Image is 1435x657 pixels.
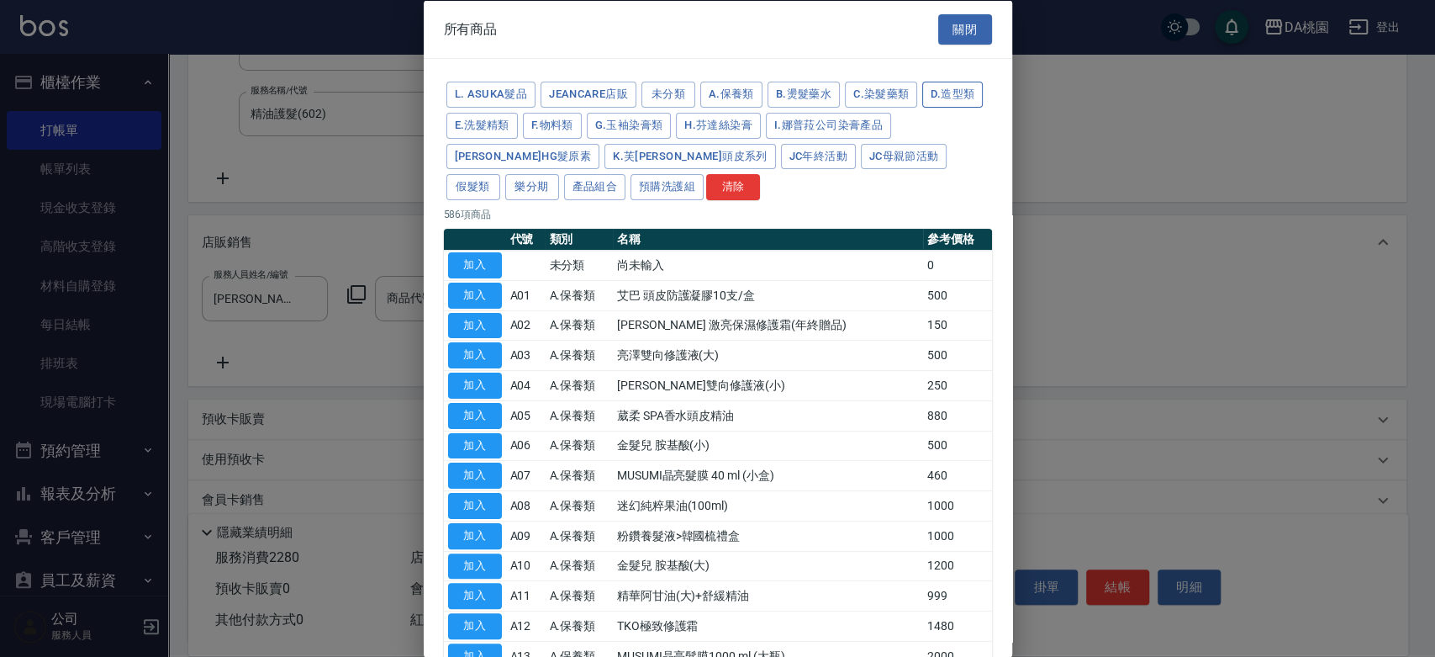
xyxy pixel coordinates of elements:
button: D.造型類 [922,82,983,108]
td: A.保養類 [545,340,612,370]
button: 加入 [448,342,502,368]
span: 所有商品 [444,20,498,37]
td: A09 [506,521,546,551]
button: 加入 [448,252,502,278]
th: 類別 [545,229,612,251]
td: 精華阿甘油(大)+舒緩精油 [613,580,923,611]
th: 參考價格 [923,229,992,251]
th: 代號 [506,229,546,251]
th: 名稱 [613,229,923,251]
button: 清除 [706,174,760,200]
td: 460 [923,460,992,490]
td: 1000 [923,490,992,521]
button: G.玉袖染膏類 [587,112,672,138]
td: 未分類 [545,250,612,280]
button: 加入 [448,402,502,428]
td: 250 [923,370,992,400]
td: A08 [506,490,546,521]
button: JC年終活動 [781,143,856,169]
button: 加入 [448,493,502,519]
td: 金髮兒 胺基酸(小) [613,431,923,461]
td: A03 [506,340,546,370]
button: 加入 [448,463,502,489]
button: E.洗髮精類 [446,112,518,138]
td: A07 [506,460,546,490]
button: 未分類 [641,82,695,108]
td: 150 [923,310,992,341]
td: 金髮兒 胺基酸(大) [613,551,923,581]
button: F.物料類 [523,112,582,138]
td: 尚未輸入 [613,250,923,280]
td: A.保養類 [545,490,612,521]
button: C.染髮藥類 [845,82,917,108]
td: 500 [923,280,992,310]
td: 1480 [923,611,992,641]
td: 亮澤雙向修護液(大) [613,340,923,370]
td: 500 [923,431,992,461]
button: 加入 [448,312,502,338]
button: 預購洗護組 [630,174,704,200]
td: A02 [506,310,546,341]
td: A.保養類 [545,611,612,641]
td: 艾巴 頭皮防護凝膠10支/盒 [613,280,923,310]
td: A.保養類 [545,431,612,461]
button: 加入 [448,522,502,548]
button: 加入 [448,282,502,308]
td: TKO極致修護霜 [613,611,923,641]
button: A.保養類 [700,82,762,108]
td: A.保養類 [545,280,612,310]
td: A12 [506,611,546,641]
td: A.保養類 [545,370,612,400]
button: 加入 [448,373,502,399]
td: 0 [923,250,992,280]
td: A.保養類 [545,551,612,581]
button: 關閉 [938,13,992,45]
p: 586 項商品 [444,207,992,222]
button: [PERSON_NAME]HG髮原素 [446,143,600,169]
td: A.保養類 [545,580,612,611]
td: A.保養類 [545,310,612,341]
td: A01 [506,280,546,310]
button: JeanCare店販 [541,82,636,108]
td: A.保養類 [545,400,612,431]
button: 加入 [448,613,502,639]
td: 迷幻純粹果油(100ml) [613,490,923,521]
td: 1000 [923,521,992,551]
td: A.保養類 [545,460,612,490]
td: [PERSON_NAME] 激亮保濕修護霜(年終贈品) [613,310,923,341]
td: 1200 [923,551,992,581]
button: 加入 [448,432,502,458]
td: A11 [506,580,546,611]
button: L. ASUKA髮品 [446,82,536,108]
button: 加入 [448,583,502,609]
td: A.保養類 [545,521,612,551]
td: 粉鑽養髮液>韓國梳禮盒 [613,521,923,551]
td: A10 [506,551,546,581]
td: A06 [506,431,546,461]
button: JC母親節活動 [861,143,947,169]
td: 880 [923,400,992,431]
button: 加入 [448,553,502,579]
td: 500 [923,340,992,370]
button: 產品組合 [564,174,626,200]
button: B.燙髮藥水 [768,82,840,108]
button: I.娜普菈公司染膏產品 [766,112,891,138]
td: 999 [923,580,992,611]
td: A05 [506,400,546,431]
td: 葳柔 SPA香水頭皮精油 [613,400,923,431]
td: MUSUMI晶亮髮膜 40 ml (小盒) [613,460,923,490]
td: A04 [506,370,546,400]
button: K.芙[PERSON_NAME]頭皮系列 [604,143,775,169]
td: [PERSON_NAME]雙向修護液(小) [613,370,923,400]
button: H.芬達絲染膏 [676,112,761,138]
button: 樂分期 [505,174,559,200]
button: 假髮類 [446,174,500,200]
